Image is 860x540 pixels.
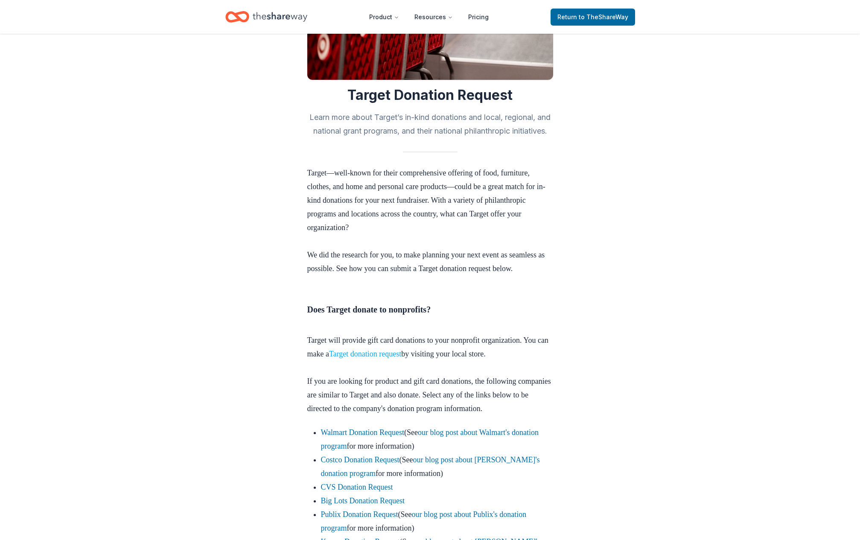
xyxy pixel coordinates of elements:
[225,7,307,27] a: Home
[321,453,553,480] li: (See for more information)
[557,12,628,22] span: Return
[321,426,553,453] li: (See for more information)
[321,428,405,437] a: Walmart Donation Request
[362,7,496,27] nav: Main
[307,303,553,330] h3: Does Target donate to nonprofits?
[408,9,460,26] button: Resources
[307,166,553,248] p: Target—well-known for their comprehensive offering of food, furniture, clothes, and home and pers...
[321,428,539,450] a: our blog post about Walmart's donation program
[307,374,553,415] p: If you are looking for product and gift card donations, the following companies are similar to Ta...
[307,87,553,104] h1: Target Donation Request
[461,9,496,26] a: Pricing
[321,510,527,532] a: our blog post about Publix's donation program
[321,455,540,478] a: our blog post about [PERSON_NAME]'s donation program
[307,111,553,138] h2: Learn more about Target’s in-kind donations and local, regional, and national grant programs, and...
[362,9,406,26] button: Product
[307,333,553,374] p: Target will provide gift card donations to your nonprofit organization. You can make a by visitin...
[551,9,635,26] a: Returnto TheShareWay
[321,510,398,519] a: Publix Donation Request
[321,496,405,505] a: Big Lots Donation Request
[321,455,399,464] a: Costco Donation Request
[321,483,393,491] a: CVS Donation Request
[321,508,553,535] li: (See for more information)
[329,350,401,358] a: Target donation request
[307,248,553,275] p: We did the research for you, to make planning your next event as seamless as possible. See how yo...
[579,13,628,20] span: to TheShareWay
